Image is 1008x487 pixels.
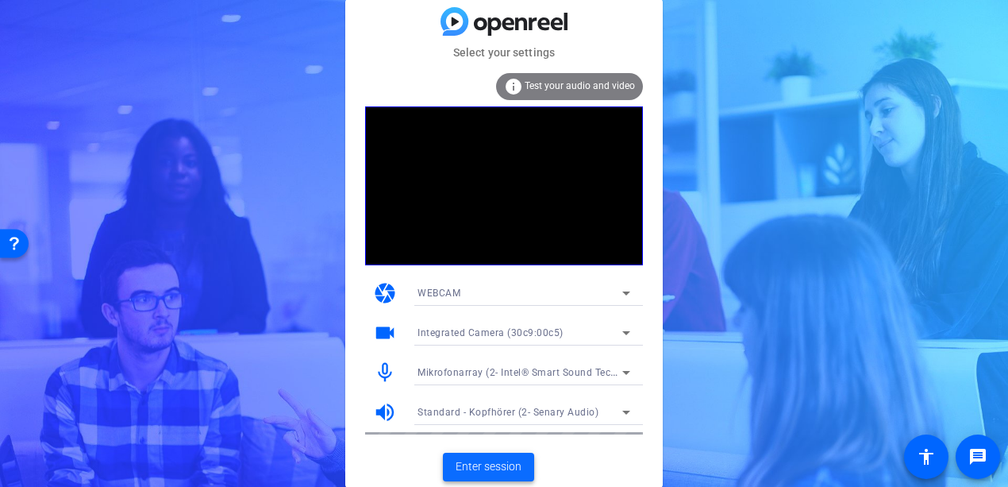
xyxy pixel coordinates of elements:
mat-icon: mic_none [373,361,397,385]
mat-icon: camera [373,281,397,305]
mat-icon: info [504,77,523,96]
mat-icon: videocam [373,321,397,345]
mat-icon: accessibility [917,447,936,466]
span: Enter session [456,458,521,475]
button: Enter session [443,453,534,481]
span: Test your audio and video [525,80,635,91]
span: Integrated Camera (30c9:00c5) [417,327,564,338]
mat-icon: volume_up [373,400,397,424]
mat-icon: message [968,447,987,466]
mat-card-subtitle: Select your settings [345,44,663,61]
span: Standard - Kopfhörer (2- Senary Audio) [417,407,598,418]
span: Mikrofonarray (2- Intel® Smart Sound Technologie für digitale Mikrofone) [417,365,757,378]
span: WEBCAM [417,288,460,299]
img: blue-gradient.svg [441,7,567,35]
